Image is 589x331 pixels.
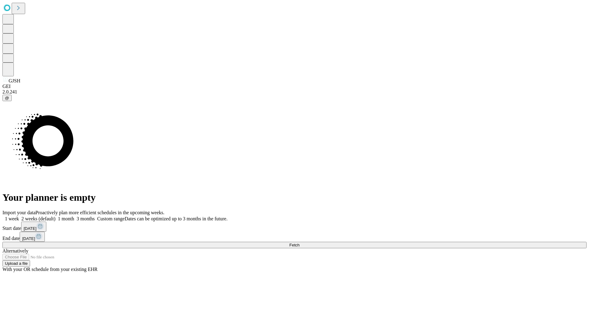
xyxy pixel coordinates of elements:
span: Custom range [97,216,125,221]
span: Proactively plan more efficient schedules in the upcoming weeks. [36,210,164,215]
span: Fetch [289,243,299,247]
div: GEI [2,84,587,89]
span: With your OR schedule from your existing EHR [2,267,98,272]
button: [DATE] [21,222,46,232]
span: GJSH [9,78,20,83]
span: @ [5,96,9,100]
button: Fetch [2,242,587,248]
div: 2.0.241 [2,89,587,95]
button: Upload a file [2,260,30,267]
h1: Your planner is empty [2,192,587,203]
span: 2 weeks (default) [21,216,56,221]
button: [DATE] [20,232,45,242]
div: End date [2,232,587,242]
span: Dates can be optimized up to 3 months in the future. [125,216,227,221]
span: [DATE] [22,236,35,241]
button: @ [2,95,12,101]
span: 1 week [5,216,19,221]
div: Start date [2,222,587,232]
span: [DATE] [24,226,37,231]
span: Import your data [2,210,36,215]
span: Alternatively [2,248,28,253]
span: 1 month [58,216,74,221]
span: 3 months [77,216,95,221]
